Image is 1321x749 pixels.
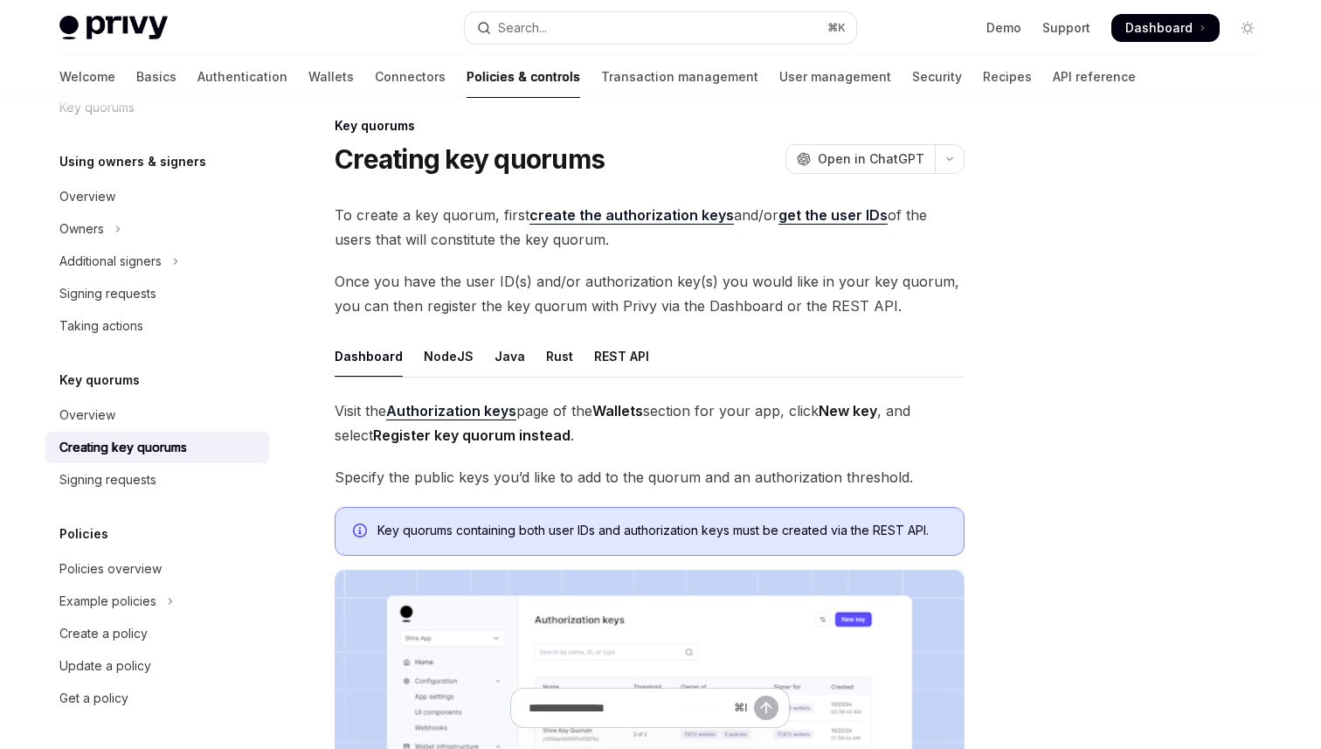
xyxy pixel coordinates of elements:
span: Specify the public keys you’d like to add to the quorum and an authorization threshold. [335,465,965,489]
div: REST API [594,336,649,377]
button: Toggle Owners section [45,213,269,245]
div: Overview [59,405,115,426]
span: Key quorums containing both user IDs and authorization keys must be created via the REST API. [377,522,946,539]
a: Demo [986,19,1021,37]
div: Example policies [59,591,156,612]
a: Welcome [59,56,115,98]
a: Connectors [375,56,446,98]
a: Overview [45,181,269,212]
span: To create a key quorum, first and/or of the users that will constitute the key quorum. [335,203,965,252]
button: Open in ChatGPT [785,144,935,174]
span: ⌘ K [827,21,846,35]
a: Get a policy [45,683,269,714]
a: Creating key quorums [45,432,269,463]
button: Open search [465,12,856,44]
a: Authentication [197,56,287,98]
div: Signing requests [59,469,156,490]
a: Support [1042,19,1090,37]
a: Update a policy [45,650,269,682]
div: Update a policy [59,655,151,676]
h5: Using owners & signers [59,151,206,172]
div: Java [495,336,525,377]
div: Key quorums [335,117,965,135]
a: Wallets [308,56,354,98]
a: Signing requests [45,278,269,309]
div: Search... [498,17,547,38]
span: Visit the page of the section for your app, click , and select . [335,399,965,447]
button: Toggle Additional signers section [45,246,269,277]
div: Create a policy [59,623,148,644]
button: Send message [754,696,778,720]
button: Toggle dark mode [1234,14,1262,42]
strong: Wallets [592,402,643,420]
div: Additional signers [59,251,162,272]
a: User management [779,56,891,98]
span: Open in ChatGPT [818,150,924,168]
div: Owners [59,218,104,239]
div: Get a policy [59,688,128,709]
a: Taking actions [45,310,269,342]
strong: Register key quorum instead [373,427,571,444]
h1: Creating key quorums [335,143,605,175]
div: Rust [546,336,573,377]
a: Overview [45,399,269,431]
a: Create a policy [45,618,269,649]
a: Policies & controls [467,56,580,98]
div: Creating key quorums [59,437,187,458]
div: Taking actions [59,316,143,336]
span: Dashboard [1125,19,1193,37]
button: Toggle Example policies section [45,586,269,617]
a: Signing requests [45,464,269,496]
span: Once you have the user ID(s) and/or authorization key(s) you would like in your key quorum, you c... [335,269,965,318]
div: Signing requests [59,283,156,304]
h5: Policies [59,524,108,544]
a: Dashboard [1111,14,1220,42]
h5: Key quorums [59,370,140,391]
div: Policies overview [59,558,162,579]
div: Overview [59,186,115,207]
a: Transaction management [601,56,758,98]
div: NodeJS [424,336,474,377]
a: Security [912,56,962,98]
a: Basics [136,56,176,98]
a: Authorization keys [386,402,516,420]
a: create the authorization keys [529,206,734,225]
strong: Authorization keys [386,402,516,420]
a: Recipes [983,56,1032,98]
img: light logo [59,16,168,40]
a: API reference [1053,56,1136,98]
div: Dashboard [335,336,403,377]
svg: Info [353,524,370,541]
a: get the user IDs [778,206,888,225]
input: Ask a question... [529,689,727,727]
a: Policies overview [45,553,269,585]
strong: New key [819,402,877,420]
